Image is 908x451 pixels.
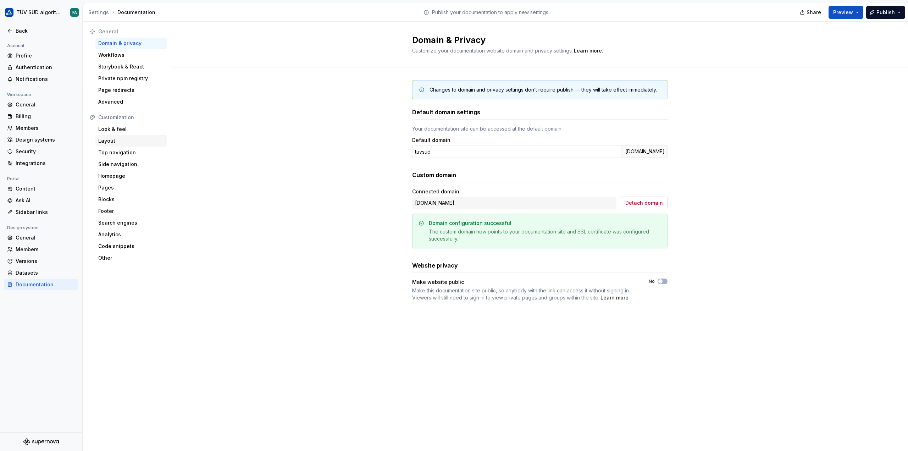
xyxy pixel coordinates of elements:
[98,196,164,203] div: Blocks
[412,287,636,301] span: .
[4,267,78,279] a: Datasets
[16,136,75,143] div: Design systems
[649,279,655,284] label: No
[412,287,630,301] span: Make this documentation site public, so anybody with the link can access it without signing in. V...
[412,48,573,54] span: Customize your documentation website domain and privacy settings.
[412,261,458,270] h3: Website privacy
[573,48,603,54] span: .
[16,52,75,59] div: Profile
[95,182,167,193] a: Pages
[98,98,164,105] div: Advanced
[95,194,167,205] a: Blocks
[866,6,905,19] button: Publish
[16,209,75,216] div: Sidebar links
[16,160,75,167] div: Integrations
[16,27,75,34] div: Back
[807,9,821,16] span: Share
[95,73,167,84] a: Private npm registry
[98,75,164,82] div: Private npm registry
[98,254,164,262] div: Other
[412,171,456,179] h3: Custom domain
[98,114,164,121] div: Customization
[95,252,167,264] a: Other
[95,123,167,135] a: Look & feel
[95,49,167,61] a: Workflows
[98,161,164,168] div: Side navigation
[16,125,75,132] div: Members
[98,87,164,94] div: Page redirects
[4,73,78,85] a: Notifications
[95,61,167,72] a: Storybook & React
[98,184,164,191] div: Pages
[412,188,616,195] div: Connected domain
[4,175,22,183] div: Portal
[98,231,164,238] div: Analytics
[429,220,511,227] div: Domain configuration successful
[95,217,167,229] a: Search engines
[412,34,659,46] h2: Domain & Privacy
[16,148,75,155] div: Security
[4,232,78,243] a: General
[72,10,77,15] div: FA
[95,147,167,158] a: Top navigation
[4,183,78,194] a: Content
[88,9,168,16] div: Documentation
[829,6,863,19] button: Preview
[98,172,164,180] div: Homepage
[95,241,167,252] a: Code snippets
[16,185,75,192] div: Content
[95,96,167,108] a: Advanced
[4,62,78,73] a: Authentication
[4,111,78,122] a: Billing
[16,258,75,265] div: Versions
[412,108,480,116] h3: Default domain settings
[88,9,109,16] button: Settings
[4,42,27,50] div: Account
[625,199,663,207] span: Detach domain
[95,38,167,49] a: Domain & privacy
[95,170,167,182] a: Homepage
[4,146,78,157] a: Security
[796,6,826,19] button: Share
[429,228,661,242] div: The custom domain now points to your documentation site and SSL certificate was configured succes...
[16,197,75,204] div: Ask AI
[412,197,616,209] div: [DOMAIN_NAME]
[95,159,167,170] a: Side navigation
[98,149,164,156] div: Top navigation
[5,8,13,17] img: b580ff83-5aa9-44e3-bf1e-f2d94e587a2d.png
[95,84,167,96] a: Page redirects
[412,279,636,286] div: Make website public
[574,47,602,54] a: Learn more
[4,279,78,290] a: Documentation
[16,113,75,120] div: Billing
[98,40,164,47] div: Domain & privacy
[412,137,450,144] label: Default domain
[16,269,75,276] div: Datasets
[600,294,629,301] a: Learn more
[95,205,167,217] a: Footer
[98,126,164,133] div: Look & feel
[4,99,78,110] a: General
[4,195,78,206] a: Ask AI
[4,255,78,267] a: Versions
[16,281,75,288] div: Documentation
[876,9,895,16] span: Publish
[4,25,78,37] a: Back
[432,9,549,16] p: Publish your documentation to apply new settings.
[1,5,81,20] button: TÜV SÜD algorithmFA
[23,438,59,445] svg: Supernova Logo
[95,135,167,147] a: Layout
[16,101,75,108] div: General
[95,229,167,240] a: Analytics
[16,64,75,71] div: Authentication
[16,76,75,83] div: Notifications
[4,50,78,61] a: Profile
[98,28,164,35] div: General
[98,51,164,59] div: Workflows
[412,125,668,132] div: Your documentation site can be accessed at the default domain.
[98,63,164,70] div: Storybook & React
[16,234,75,241] div: General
